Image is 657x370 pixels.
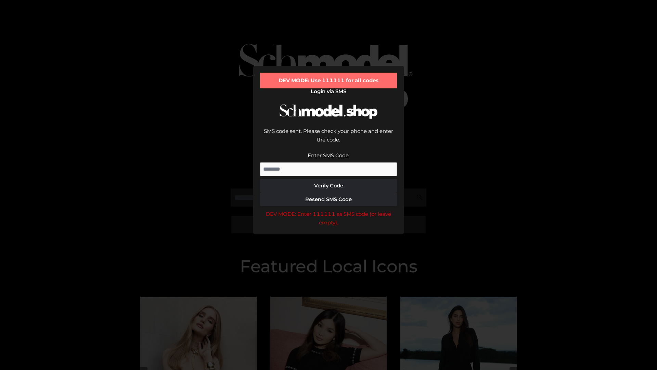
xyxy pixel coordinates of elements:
[277,98,380,125] img: Schmodel Logo
[260,179,397,193] button: Verify Code
[260,88,397,95] h2: Login via SMS
[260,127,397,151] div: SMS code sent. Please check your phone and enter the code.
[308,152,350,159] label: Enter SMS Code:
[260,193,397,206] button: Resend SMS Code
[260,73,397,88] div: DEV MODE: Use 111111 for all codes
[260,210,397,227] div: DEV MODE: Enter 111111 as SMS code (or leave empty).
